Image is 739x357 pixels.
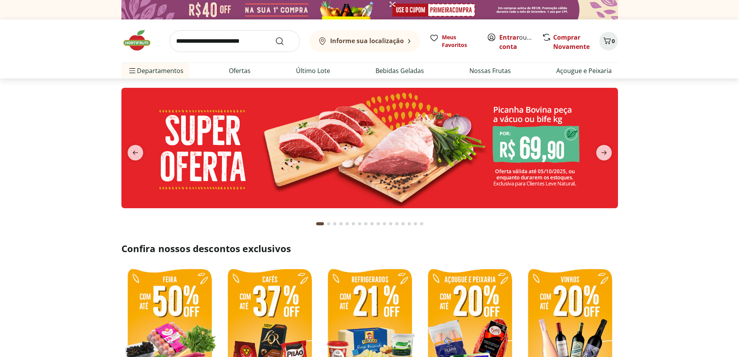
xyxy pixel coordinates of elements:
[128,61,137,80] button: Menu
[170,30,300,52] input: search
[325,214,332,233] button: Go to page 2 from fs-carousel
[412,214,419,233] button: Go to page 16 from fs-carousel
[381,214,388,233] button: Go to page 11 from fs-carousel
[556,66,612,75] a: Açougue e Peixaria
[357,214,363,233] button: Go to page 7 from fs-carousel
[612,37,615,45] span: 0
[332,214,338,233] button: Go to page 3 from fs-carousel
[388,214,394,233] button: Go to page 12 from fs-carousel
[121,242,618,255] h2: Confira nossos descontos exclusivos
[400,214,406,233] button: Go to page 14 from fs-carousel
[429,33,478,49] a: Meus Favoritos
[309,30,420,52] button: Informe sua localização
[296,66,330,75] a: Último Lote
[469,66,511,75] a: Nossas Frutas
[121,88,618,208] img: super oferta
[275,37,294,46] button: Submit Search
[128,61,183,80] span: Departamentos
[229,66,251,75] a: Ofertas
[419,214,425,233] button: Go to page 17 from fs-carousel
[590,145,618,160] button: next
[553,33,590,51] a: Comprar Novamente
[369,214,375,233] button: Go to page 9 from fs-carousel
[121,29,160,52] img: Hortifruti
[330,37,404,45] b: Informe sua localização
[394,214,400,233] button: Go to page 13 from fs-carousel
[344,214,350,233] button: Go to page 5 from fs-carousel
[363,214,369,233] button: Go to page 8 from fs-carousel
[599,32,618,51] button: Carrinho
[499,33,519,42] a: Entrar
[338,214,344,233] button: Go to page 4 from fs-carousel
[121,145,149,160] button: previous
[315,214,325,233] button: Current page from fs-carousel
[406,214,412,233] button: Go to page 15 from fs-carousel
[375,214,381,233] button: Go to page 10 from fs-carousel
[499,33,534,51] span: ou
[350,214,357,233] button: Go to page 6 from fs-carousel
[442,33,478,49] span: Meus Favoritos
[499,33,542,51] a: Criar conta
[376,66,424,75] a: Bebidas Geladas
